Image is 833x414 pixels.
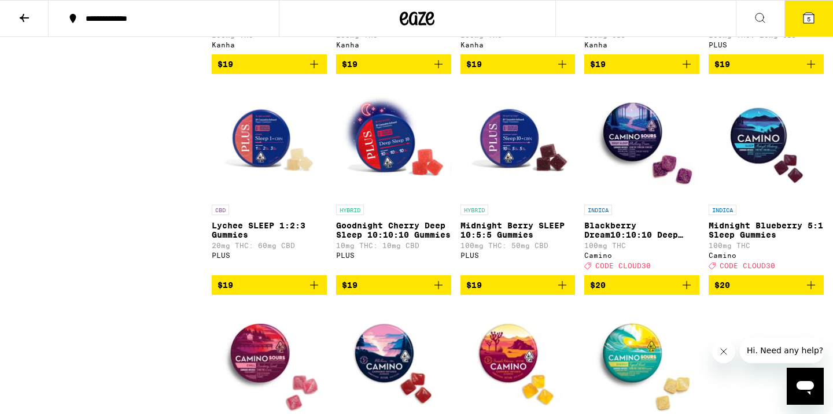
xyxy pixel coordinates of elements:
span: CODE CLOUD30 [595,262,651,269]
button: Add to bag [460,275,576,295]
div: PLUS [460,252,576,259]
p: 100mg THC: 50mg CBD [460,242,576,249]
p: Blackberry Dream10:10:10 Deep Sleep Gummies [584,221,699,239]
button: Add to bag [336,275,451,295]
button: Add to bag [584,275,699,295]
span: $19 [218,280,233,290]
span: CODE CLOUD30 [720,262,775,269]
p: Midnight Blueberry 5:1 Sleep Gummies [709,221,824,239]
button: Add to bag [709,275,824,295]
p: Goodnight Cherry Deep Sleep 10:10:10 Gummies [336,221,451,239]
button: Add to bag [336,54,451,74]
div: Kanha [336,41,451,49]
div: Kanha [584,41,699,49]
iframe: Message from company [740,338,824,363]
img: PLUS - Lychee SLEEP 1:2:3 Gummies [212,83,327,199]
span: $19 [466,280,482,290]
button: Add to bag [212,54,327,74]
img: Camino - Midnight Blueberry 5:1 Sleep Gummies [709,83,824,199]
p: 10mg THC: 10mg CBD [336,242,451,249]
a: Open page for Lychee SLEEP 1:2:3 Gummies from PLUS [212,83,327,275]
iframe: Button to launch messaging window [787,368,824,405]
button: Add to bag [584,54,699,74]
p: CBD [212,205,229,215]
p: HYBRID [336,205,364,215]
img: Camino - Blackberry Dream10:10:10 Deep Sleep Gummies [584,83,699,199]
span: $19 [218,60,233,69]
p: INDICA [584,205,612,215]
iframe: Close message [712,340,735,363]
a: Open page for Goodnight Cherry Deep Sleep 10:10:10 Gummies from PLUS [336,83,451,275]
p: INDICA [709,205,736,215]
div: Kanha [460,41,576,49]
span: $19 [342,60,357,69]
p: Midnight Berry SLEEP 10:5:5 Gummies [460,221,576,239]
div: Camino [709,252,824,259]
span: $19 [590,60,606,69]
img: PLUS - Midnight Berry SLEEP 10:5:5 Gummies [460,83,576,199]
span: $19 [714,60,730,69]
p: Lychee SLEEP 1:2:3 Gummies [212,221,327,239]
a: Open page for Blackberry Dream10:10:10 Deep Sleep Gummies from Camino [584,83,699,275]
button: Add to bag [709,54,824,74]
div: Camino [584,252,699,259]
span: $20 [590,280,606,290]
span: $19 [342,280,357,290]
button: Add to bag [460,54,576,74]
a: Open page for Midnight Berry SLEEP 10:5:5 Gummies from PLUS [460,83,576,275]
div: Kanha [212,41,327,49]
p: 100mg THC [709,242,824,249]
button: Add to bag [212,275,327,295]
div: PLUS [709,41,824,49]
p: 20mg THC: 60mg CBD [212,242,327,249]
button: 5 [784,1,833,36]
div: PLUS [212,252,327,259]
div: PLUS [336,252,451,259]
p: HYBRID [460,205,488,215]
span: 5 [807,16,810,23]
span: $19 [466,60,482,69]
span: $20 [714,280,730,290]
img: PLUS - Goodnight Cherry Deep Sleep 10:10:10 Gummies [336,83,451,199]
a: Open page for Midnight Blueberry 5:1 Sleep Gummies from Camino [709,83,824,275]
p: 100mg THC [584,242,699,249]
